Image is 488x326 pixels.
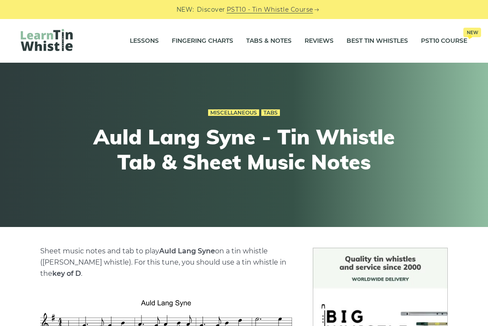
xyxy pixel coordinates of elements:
[172,30,233,52] a: Fingering Charts
[246,30,292,52] a: Tabs & Notes
[421,30,467,52] a: PST10 CourseNew
[52,269,81,278] strong: key of D
[21,29,73,51] img: LearnTinWhistle.com
[208,109,259,116] a: Miscellaneous
[261,109,280,116] a: Tabs
[305,30,334,52] a: Reviews
[85,125,403,174] h1: Auld Lang Syne - Tin Whistle Tab & Sheet Music Notes
[40,246,292,279] p: Sheet music notes and tab to play on a tin whistle ([PERSON_NAME] whistle). For this tune, you sh...
[159,247,215,255] strong: Auld Lang Syne
[347,30,408,52] a: Best Tin Whistles
[463,28,481,37] span: New
[130,30,159,52] a: Lessons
